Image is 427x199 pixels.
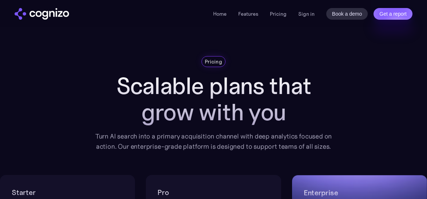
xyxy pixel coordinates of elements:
a: Book a demo [326,8,368,20]
h1: Scalable plans that grow with you [90,73,337,125]
a: Sign in [298,9,315,18]
a: Get a report [374,8,412,20]
a: Pricing [270,11,287,17]
h2: Pro [157,187,269,198]
a: Features [238,11,258,17]
h2: Starter [12,187,123,198]
div: Turn AI search into a primary acquisition channel with deep analytics focused on action. Our ente... [90,131,337,152]
img: cognizo logo [15,8,69,20]
h2: Enterprise [304,187,415,199]
a: home [15,8,69,20]
div: Pricing [205,58,222,65]
a: Home [213,11,227,17]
